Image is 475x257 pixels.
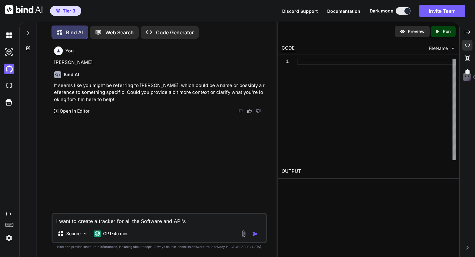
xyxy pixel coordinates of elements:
p: Run [443,28,451,35]
span: Tier 3 [63,8,75,14]
img: cloudideIcon [4,80,14,91]
div: 1 [282,59,289,65]
img: chevron down [450,46,456,51]
p: GPT-4o min.. [103,230,130,237]
textarea: I want to create a tracker for all the Software and API [52,214,266,225]
button: Invite Team [419,5,465,17]
button: Discord Support [282,8,318,14]
img: githubDark [4,64,14,74]
img: darkChat [4,30,14,41]
p: It seems like you might be referring to [PERSON_NAME], which could be a name or possibly a refere... [54,82,266,103]
span: Dark mode [370,8,393,14]
p: Web Search [105,29,134,36]
button: premiumTier 3 [50,6,81,16]
img: Bind AI [5,5,42,14]
p: [PERSON_NAME] [54,59,266,66]
img: copy [238,109,243,114]
p: Bind can provide inaccurate information, including about people. Always double-check its answers.... [52,245,267,249]
img: settings [4,233,14,243]
img: dislike [256,109,261,114]
p: Bind AI [66,29,83,36]
img: icon [252,231,258,237]
img: GPT-4o mini [94,230,101,237]
img: darkAi-studio [4,47,14,57]
h2: OUTPUT [278,164,459,179]
p: Preview [408,28,425,35]
p: Open in Editor [60,108,89,114]
img: attachment [240,230,247,237]
div: CODE [282,45,295,52]
h6: You [65,48,74,54]
p: Source [66,230,81,237]
img: premium [56,9,60,13]
img: preview [400,29,405,34]
h6: Bind AI [64,71,79,78]
button: Documentation [327,8,360,14]
p: Code Generator [156,29,194,36]
span: FileName [429,45,448,51]
img: Pick Models [82,231,88,236]
img: like [247,109,252,114]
